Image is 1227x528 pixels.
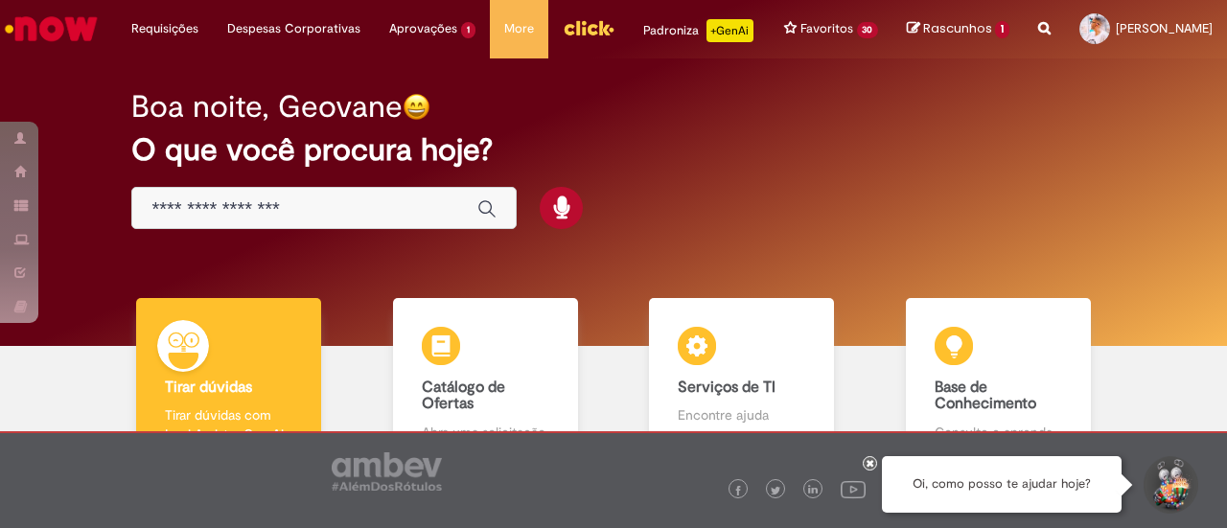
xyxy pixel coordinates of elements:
[131,90,403,124] h2: Boa noite, Geovane
[2,10,101,48] img: ServiceNow
[800,19,853,38] span: Favoritos
[857,22,879,38] span: 30
[461,22,475,38] span: 1
[563,13,614,42] img: click_logo_yellow_360x200.png
[332,452,442,491] img: logo_footer_ambev_rotulo_gray.png
[841,476,866,501] img: logo_footer_youtube.png
[935,423,1062,442] p: Consulte e aprenda
[101,298,358,464] a: Tirar dúvidas Tirar dúvidas com Lupi Assist e Gen Ai
[131,19,198,38] span: Requisições
[808,485,818,496] img: logo_footer_linkedin.png
[923,19,992,37] span: Rascunhos
[358,298,614,464] a: Catálogo de Ofertas Abra uma solicitação
[613,298,870,464] a: Serviços de TI Encontre ajuda
[643,19,753,42] div: Padroniza
[422,423,549,442] p: Abra uma solicitação
[706,19,753,42] p: +GenAi
[1141,456,1198,514] button: Iniciar Conversa de Suporte
[678,378,776,397] b: Serviços de TI
[403,93,430,121] img: happy-face.png
[771,486,780,495] img: logo_footer_twitter.png
[389,19,457,38] span: Aprovações
[165,378,252,397] b: Tirar dúvidas
[165,405,292,444] p: Tirar dúvidas com Lupi Assist e Gen Ai
[678,405,805,425] p: Encontre ajuda
[870,298,1127,464] a: Base de Conhecimento Consulte e aprenda
[907,20,1009,38] a: Rascunhos
[733,486,743,495] img: logo_footer_facebook.png
[422,378,505,414] b: Catálogo de Ofertas
[131,133,1095,167] h2: O que você procura hoje?
[935,378,1036,414] b: Base de Conhecimento
[995,21,1009,38] span: 1
[1116,20,1213,36] span: [PERSON_NAME]
[882,456,1122,513] div: Oi, como posso te ajudar hoje?
[227,19,360,38] span: Despesas Corporativas
[504,19,534,38] span: More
